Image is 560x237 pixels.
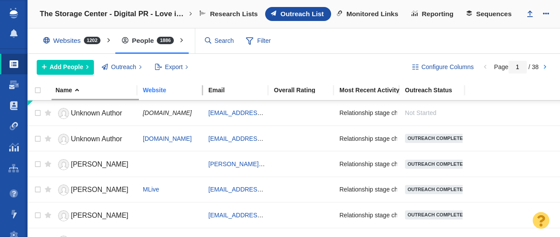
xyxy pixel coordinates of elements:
div: Website [143,87,207,93]
span: Unknown Author [71,135,122,143]
span: Outreach [111,63,136,72]
div: Most Recent Activity [339,87,404,93]
input: Search [201,33,238,49]
span: Research Lists [210,10,258,18]
a: Research Lists [194,7,265,21]
span: [DOMAIN_NAME] [143,109,192,116]
span: Export [165,63,183,72]
span: Relationship stage changed to: Unsuccessful - No Reply [339,109,492,117]
span: Page / 38 [494,63,539,70]
a: Name [55,87,142,94]
img: buzzstream_logo_iconsimple.png [10,8,17,18]
span: [PERSON_NAME] [71,212,128,219]
span: Unknown Author [71,109,122,117]
a: [PERSON_NAME] [55,157,135,172]
a: Email [208,87,273,94]
a: Monitored Links [331,7,406,21]
div: Websites [37,31,111,51]
a: Website [143,87,207,94]
span: Filter [241,33,276,49]
span: Reporting [422,10,454,18]
span: Relationship stage changed to: Attempting To Reach, 1 Attempt [339,185,511,193]
span: [PERSON_NAME] [71,160,128,168]
a: [PERSON_NAME][EMAIL_ADDRESS][PERSON_NAME][DOMAIN_NAME] [208,160,413,167]
span: Relationship stage changed to: Attempting To Reach, 2 Attempts [339,211,514,219]
h4: The Storage Center - Digital PR - Love in the Time of Clutter [40,10,188,18]
button: Configure Columns [407,60,479,75]
button: Outreach [97,60,147,75]
a: Overall Rating [274,87,339,94]
span: Add People [50,63,83,72]
a: MLive [143,186,159,193]
a: Unknown Author [55,132,135,147]
a: [EMAIL_ADDRESS][PERSON_NAME][DOMAIN_NAME] [208,212,362,219]
div: Outreach Status [405,87,470,93]
span: Configure Columns [422,63,474,72]
a: [EMAIL_ADDRESS][DOMAIN_NAME] [208,186,312,193]
a: [DOMAIN_NAME] [143,135,192,142]
span: Relationship stage changed to: Attempting To Reach, 3 Attempts [339,135,514,143]
button: Export [150,60,193,75]
a: Unknown Author [55,106,135,121]
button: Add People [37,60,94,75]
a: Reporting [406,7,461,21]
div: Name [55,87,142,93]
a: Sequences [461,7,519,21]
div: Overall Rating [274,87,339,93]
a: [PERSON_NAME] [55,182,135,198]
a: [EMAIL_ADDRESS][DOMAIN_NAME] [208,109,312,116]
a: Outreach List [265,7,331,21]
span: Outreach List [280,10,324,18]
span: Sequences [476,10,512,18]
a: [PERSON_NAME] [55,208,135,223]
span: Monitored Links [346,10,398,18]
a: [EMAIL_ADDRESS][DOMAIN_NAME] [208,135,312,142]
span: [PERSON_NAME] [71,186,128,193]
div: Email [208,87,273,93]
span: Relationship stage changed to: Attempting To Reach, 2 Attempts [339,160,514,168]
span: 1202 [84,37,100,44]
